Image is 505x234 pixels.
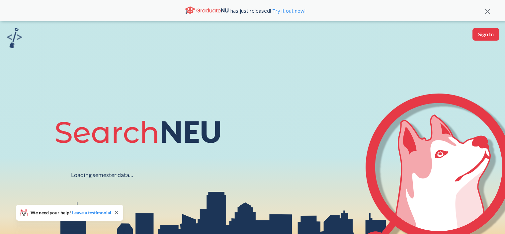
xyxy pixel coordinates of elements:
[472,28,499,41] button: Sign In
[7,28,22,48] img: sandbox logo
[230,7,305,14] span: has just released!
[71,171,133,179] div: Loading semester data...
[31,210,111,215] span: We need your help!
[271,7,305,14] a: Try it out now!
[72,210,111,215] a: Leave a testimonial
[7,28,22,50] a: sandbox logo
